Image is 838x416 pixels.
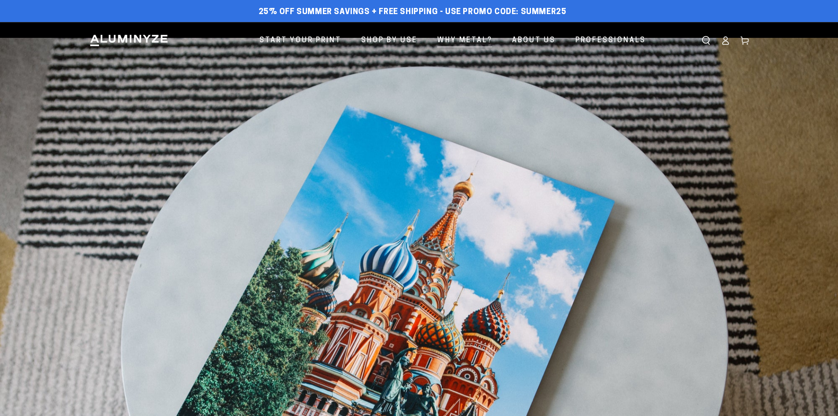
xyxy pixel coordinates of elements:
a: Start Your Print [253,29,348,52]
span: Why Metal? [437,34,492,47]
span: Start Your Print [260,34,341,47]
a: Why Metal? [431,29,499,52]
span: Shop By Use [361,34,417,47]
summary: Search our site [696,31,716,50]
span: 25% off Summer Savings + Free Shipping - Use Promo Code: SUMMER25 [259,7,567,17]
a: Shop By Use [355,29,424,52]
span: About Us [512,34,556,47]
img: Aluminyze [89,34,168,47]
a: Professionals [569,29,652,52]
a: About Us [505,29,562,52]
span: Professionals [575,34,646,47]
